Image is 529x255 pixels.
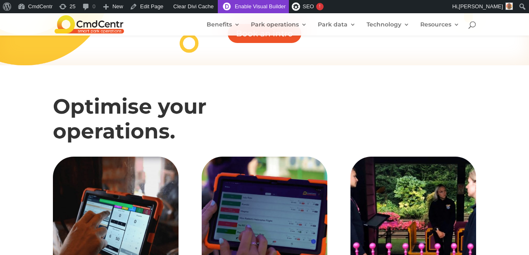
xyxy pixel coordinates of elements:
[459,3,503,10] span: [PERSON_NAME]
[251,21,307,36] a: Park operations
[303,3,314,10] span: SEO
[53,119,175,144] strong: operations.
[53,94,207,119] strong: Optimise your
[316,3,324,10] div: !
[420,21,460,36] a: Resources
[55,15,124,33] img: CmdCentr
[318,21,356,36] a: Park data
[505,2,513,10] img: Avatar photo
[207,21,240,36] a: Benefits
